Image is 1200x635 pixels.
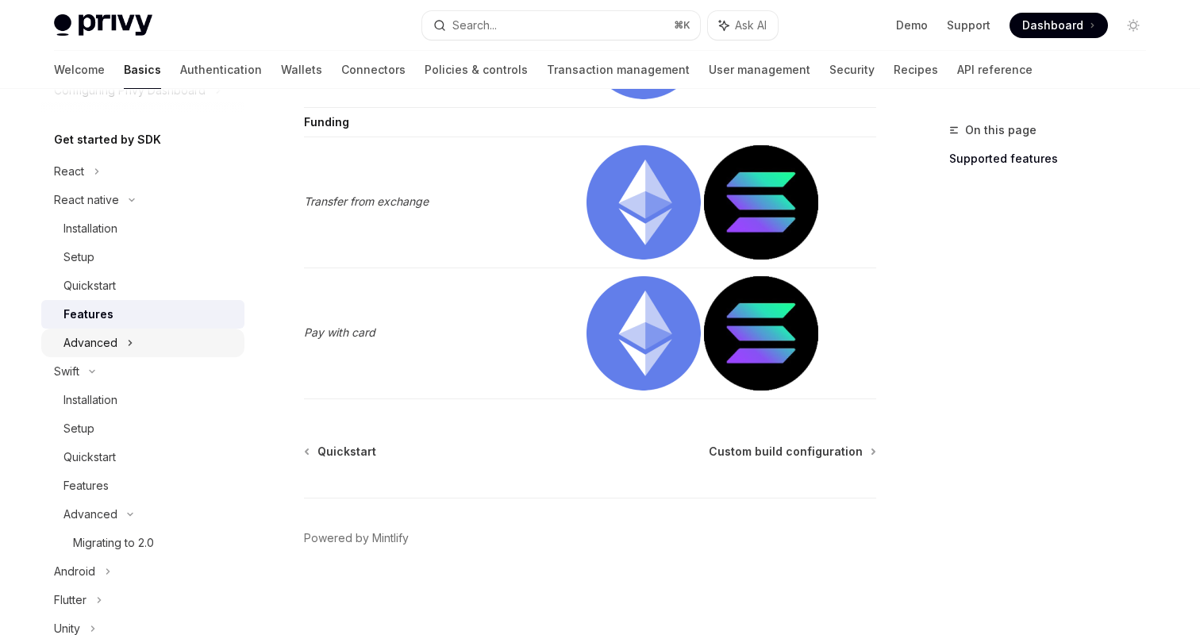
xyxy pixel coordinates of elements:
[63,248,94,267] div: Setup
[124,51,161,89] a: Basics
[306,444,376,460] a: Quickstart
[341,51,406,89] a: Connectors
[63,419,94,438] div: Setup
[452,16,497,35] div: Search...
[425,51,528,89] a: Policies & controls
[708,11,778,40] button: Ask AI
[73,533,154,552] div: Migrating to 2.0
[41,214,244,243] a: Installation
[1010,13,1108,38] a: Dashboard
[587,145,701,260] img: ethereum.png
[63,219,117,238] div: Installation
[41,529,244,557] a: Migrating to 2.0
[587,276,701,391] img: ethereum.png
[709,51,810,89] a: User management
[709,444,875,460] a: Custom build configuration
[896,17,928,33] a: Demo
[63,448,116,467] div: Quickstart
[829,51,875,89] a: Security
[54,591,87,610] div: Flutter
[281,51,322,89] a: Wallets
[674,19,690,32] span: ⌘ K
[735,17,767,33] span: Ask AI
[422,11,700,40] button: Search...⌘K
[41,271,244,300] a: Quickstart
[965,121,1037,140] span: On this page
[949,146,1159,171] a: Supported features
[947,17,990,33] a: Support
[54,14,152,37] img: light logo
[1022,17,1083,33] span: Dashboard
[54,162,84,181] div: React
[317,444,376,460] span: Quickstart
[894,51,938,89] a: Recipes
[63,305,113,324] div: Features
[41,243,244,271] a: Setup
[63,476,109,495] div: Features
[54,130,161,149] h5: Get started by SDK
[63,276,116,295] div: Quickstart
[63,333,117,352] div: Advanced
[41,414,244,443] a: Setup
[54,562,95,581] div: Android
[180,51,262,89] a: Authentication
[957,51,1033,89] a: API reference
[41,471,244,500] a: Features
[63,391,117,410] div: Installation
[547,51,690,89] a: Transaction management
[54,362,79,381] div: Swift
[304,325,375,339] em: Pay with card
[63,505,117,524] div: Advanced
[704,276,818,391] img: solana.png
[41,300,244,329] a: Features
[1121,13,1146,38] button: Toggle dark mode
[54,190,119,210] div: React native
[54,51,105,89] a: Welcome
[304,194,429,208] em: Transfer from exchange
[304,115,349,129] strong: Funding
[704,145,818,260] img: solana.png
[304,530,409,546] a: Powered by Mintlify
[709,444,863,460] span: Custom build configuration
[41,386,244,414] a: Installation
[41,443,244,471] a: Quickstart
